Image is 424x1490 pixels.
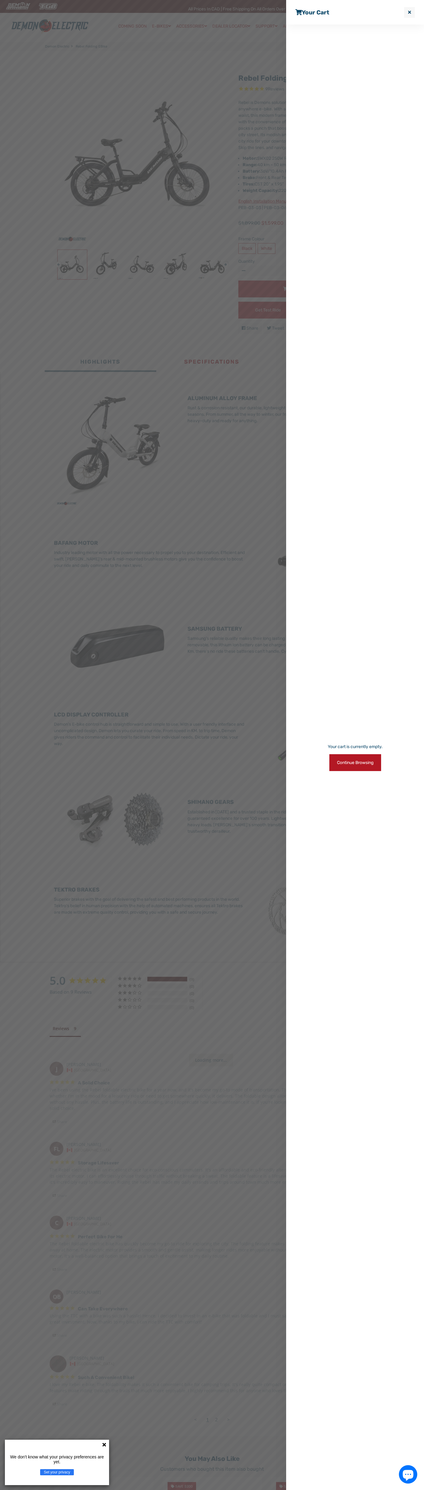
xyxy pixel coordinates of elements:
a: Continue browsing [329,754,381,771]
a: Your cart [295,9,329,16]
inbox-online-store-chat: Shopify online store chat [397,1465,419,1485]
p: We don't know what your privacy preferences are yet. [7,1454,107,1464]
p: Your cart is currently empty. [295,743,415,750]
button: Set your privacy [40,1469,74,1475]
